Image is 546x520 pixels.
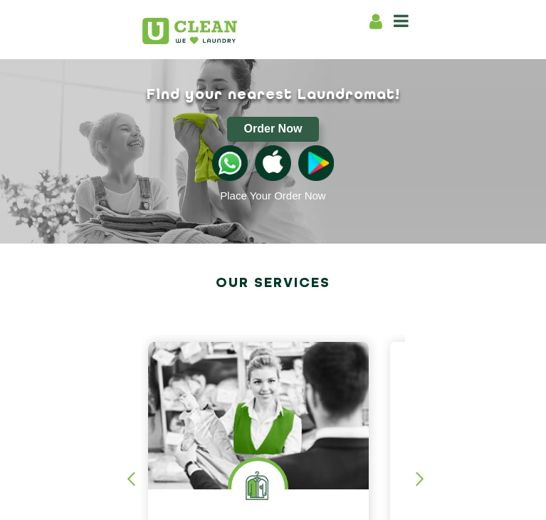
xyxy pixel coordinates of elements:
[212,145,248,181] img: whatsappicon.png
[227,117,319,142] button: Order Now
[148,342,369,520] img: Drycleaners near me
[142,18,237,44] img: UClean Laundry and Dry Cleaning
[255,145,290,181] img: apple-icon.png
[220,189,325,202] a: Place Your Order Now
[298,145,334,181] img: playstoreicon.png
[231,461,285,514] img: Laundry Services near me
[131,87,416,103] h1: Find your nearest Laundromat!
[141,271,405,296] h2: Our Services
